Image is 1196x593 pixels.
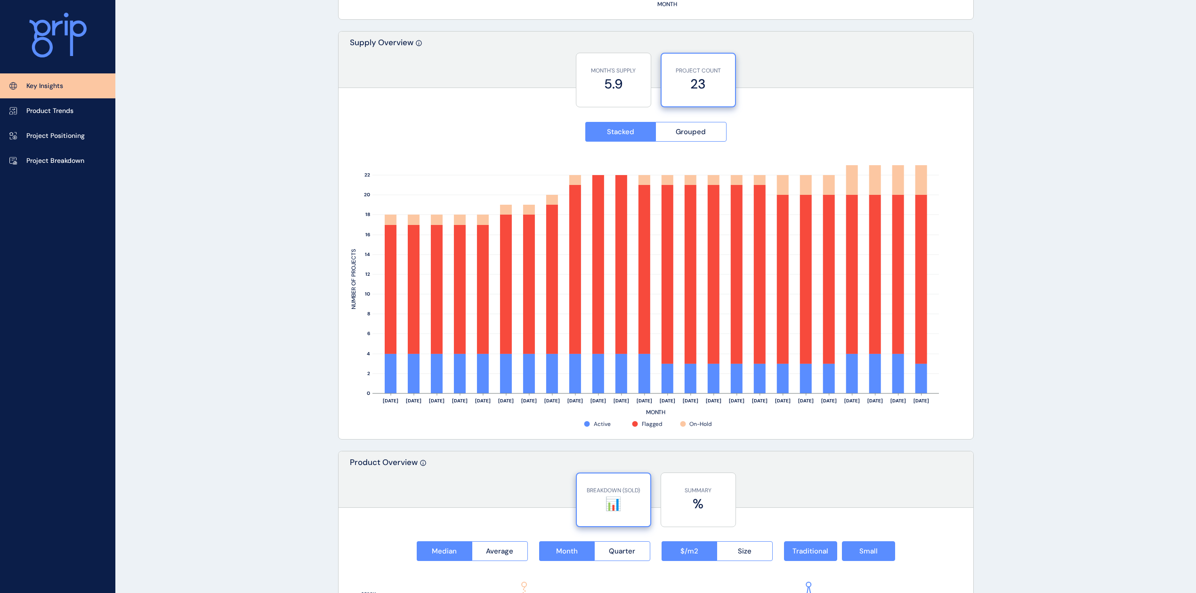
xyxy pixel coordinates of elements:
[582,495,646,513] label: 📊
[367,391,370,397] text: 0
[567,398,583,404] text: [DATE]
[798,398,814,404] text: [DATE]
[637,398,652,404] text: [DATE]
[367,371,370,377] text: 2
[662,541,717,561] button: $/m2
[429,398,444,404] text: [DATE]
[432,546,457,556] span: Median
[417,541,472,561] button: Median
[655,122,727,142] button: Grouped
[752,398,768,404] text: [DATE]
[660,398,675,404] text: [DATE]
[729,398,744,404] text: [DATE]
[913,398,929,404] text: [DATE]
[350,249,357,310] text: NUMBER OF PROJECTS
[498,398,514,404] text: [DATE]
[367,351,370,357] text: 4
[680,546,698,556] span: $/m2
[475,398,491,404] text: [DATE]
[683,398,698,404] text: [DATE]
[821,398,837,404] text: [DATE]
[544,398,560,404] text: [DATE]
[867,398,883,404] text: [DATE]
[581,67,646,75] p: MONTH'S SUPPLY
[657,0,677,8] text: MONTH
[364,192,370,198] text: 20
[676,127,706,136] span: Grouped
[859,546,878,556] span: Small
[26,106,73,116] p: Product Trends
[844,398,860,404] text: [DATE]
[350,37,413,88] p: Supply Overview
[614,398,629,404] text: [DATE]
[365,291,370,297] text: 10
[890,398,906,404] text: [DATE]
[842,541,895,561] button: Small
[365,212,370,218] text: 18
[582,487,646,495] p: BREAKDOWN (SOLD)
[539,541,595,561] button: Month
[666,495,731,513] label: %
[367,331,370,337] text: 6
[26,156,84,166] p: Project Breakdown
[521,398,537,404] text: [DATE]
[556,546,578,556] span: Month
[486,546,513,556] span: Average
[594,541,650,561] button: Quarter
[452,398,468,404] text: [DATE]
[581,75,646,93] label: 5.9
[646,409,665,416] text: MONTH
[666,75,730,93] label: 23
[738,546,752,556] span: Size
[590,398,606,404] text: [DATE]
[666,67,730,75] p: PROJECT COUNT
[26,131,85,141] p: Project Positioning
[26,81,63,91] p: Key Insights
[350,457,418,507] p: Product Overview
[365,272,370,278] text: 12
[706,398,721,404] text: [DATE]
[784,541,837,561] button: Traditional
[364,172,370,178] text: 22
[775,398,791,404] text: [DATE]
[609,546,635,556] span: Quarter
[472,541,528,561] button: Average
[365,232,370,238] text: 16
[666,487,731,495] p: SUMMARY
[607,127,634,136] span: Stacked
[365,252,370,258] text: 14
[367,311,370,317] text: 8
[383,398,398,404] text: [DATE]
[792,546,828,556] span: Traditional
[717,541,773,561] button: Size
[585,122,656,142] button: Stacked
[406,398,421,404] text: [DATE]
